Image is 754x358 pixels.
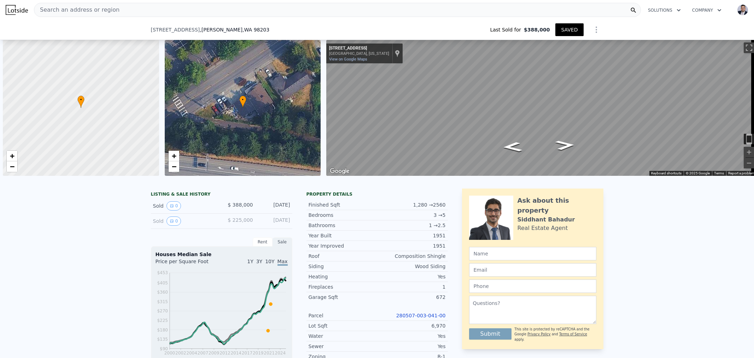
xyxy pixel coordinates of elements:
[156,251,288,258] div: Houses Median Sale
[253,237,273,247] div: Rent
[157,270,168,275] tspan: $453
[377,212,446,219] div: 3 → 5
[377,333,446,340] div: Yes
[230,351,241,356] tspan: 2014
[175,351,186,356] tspan: 2002
[686,171,710,175] span: © 2025 Google
[157,318,168,323] tspan: $225
[264,351,275,356] tspan: 2021
[309,253,377,260] div: Roof
[7,161,17,172] a: Zoom out
[169,161,179,172] a: Zoom out
[518,196,596,215] div: Ask about this property
[396,313,446,318] a: 280507-003-041-00
[151,191,292,198] div: LISTING & SALE HISTORY
[309,273,377,280] div: Heating
[651,171,682,176] button: Keyboard shortcuts
[34,6,119,14] span: Search an address or region
[277,259,288,266] span: Max
[309,212,377,219] div: Bedrooms
[157,328,168,333] tspan: $180
[469,279,596,293] input: Phone
[309,294,377,301] div: Garage Sqft
[309,242,377,249] div: Year Improved
[220,351,230,356] tspan: 2012
[157,290,168,295] tspan: $360
[241,351,252,356] tspan: 2017
[265,259,274,264] span: 10Y
[309,283,377,290] div: Fireplaces
[309,322,377,329] div: Lot Sqft
[151,26,200,33] span: [STREET_ADDRESS]
[156,258,222,269] div: Price per Square Foot
[686,4,727,17] button: Company
[309,201,377,208] div: Finished Sqft
[10,151,14,160] span: +
[377,232,446,239] div: 1951
[377,242,446,249] div: 1951
[239,97,246,103] span: •
[10,162,14,171] span: −
[309,343,377,350] div: Sewer
[157,337,168,342] tspan: $135
[377,343,446,350] div: Yes
[259,201,290,210] div: [DATE]
[197,351,208,356] tspan: 2007
[514,327,596,342] div: This site is protected by reCAPTCHA and the Google and apply.
[77,97,84,103] span: •
[153,216,216,226] div: Sold
[259,216,290,226] div: [DATE]
[527,332,550,336] a: Privacy Policy
[329,57,367,62] a: View on Google Maps
[166,201,181,210] button: View historical data
[273,237,292,247] div: Sale
[377,222,446,229] div: 1 → 2.5
[377,201,446,208] div: 1,280 → 2560
[309,312,377,319] div: Parcel
[469,247,596,260] input: Name
[164,351,175,356] tspan: 2000
[186,351,197,356] tspan: 2004
[377,253,446,260] div: Composition Shingle
[309,333,377,340] div: Water
[153,201,216,210] div: Sold
[200,26,269,33] span: , [PERSON_NAME]
[469,328,512,340] button: Submit
[377,273,446,280] div: Yes
[518,215,575,224] div: Siddhant Bahadur
[395,50,400,57] a: Show location on map
[242,27,269,33] span: , WA 98203
[77,96,84,108] div: •
[166,216,181,226] button: View historical data
[256,259,262,264] span: 3Y
[6,5,28,15] img: Lotside
[555,23,583,36] button: SAVED
[228,202,253,208] span: $ 388,000
[714,171,724,175] a: Terms (opens in new tab)
[228,217,253,223] span: $ 225,000
[309,232,377,239] div: Year Built
[329,46,389,51] div: [STREET_ADDRESS]
[559,332,587,336] a: Terms of Service
[239,96,246,108] div: •
[157,281,168,285] tspan: $405
[377,322,446,329] div: 6,970
[328,167,351,176] a: Open this area in Google Maps (opens a new window)
[157,299,168,304] tspan: $315
[171,162,176,171] span: −
[328,167,351,176] img: Google
[171,151,176,160] span: +
[377,294,446,301] div: 672
[495,140,531,154] path: Go Northeast, Casino Rd
[157,308,168,313] tspan: $270
[208,351,219,356] tspan: 2009
[329,51,389,56] div: [GEOGRAPHIC_DATA], [US_STATE]
[306,191,448,197] div: Property details
[469,263,596,277] input: Email
[309,263,377,270] div: Siding
[518,224,568,232] div: Real Estate Agent
[524,26,550,33] span: $388,000
[377,263,446,270] div: Wood Siding
[275,351,286,356] tspan: 2024
[377,283,446,290] div: 1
